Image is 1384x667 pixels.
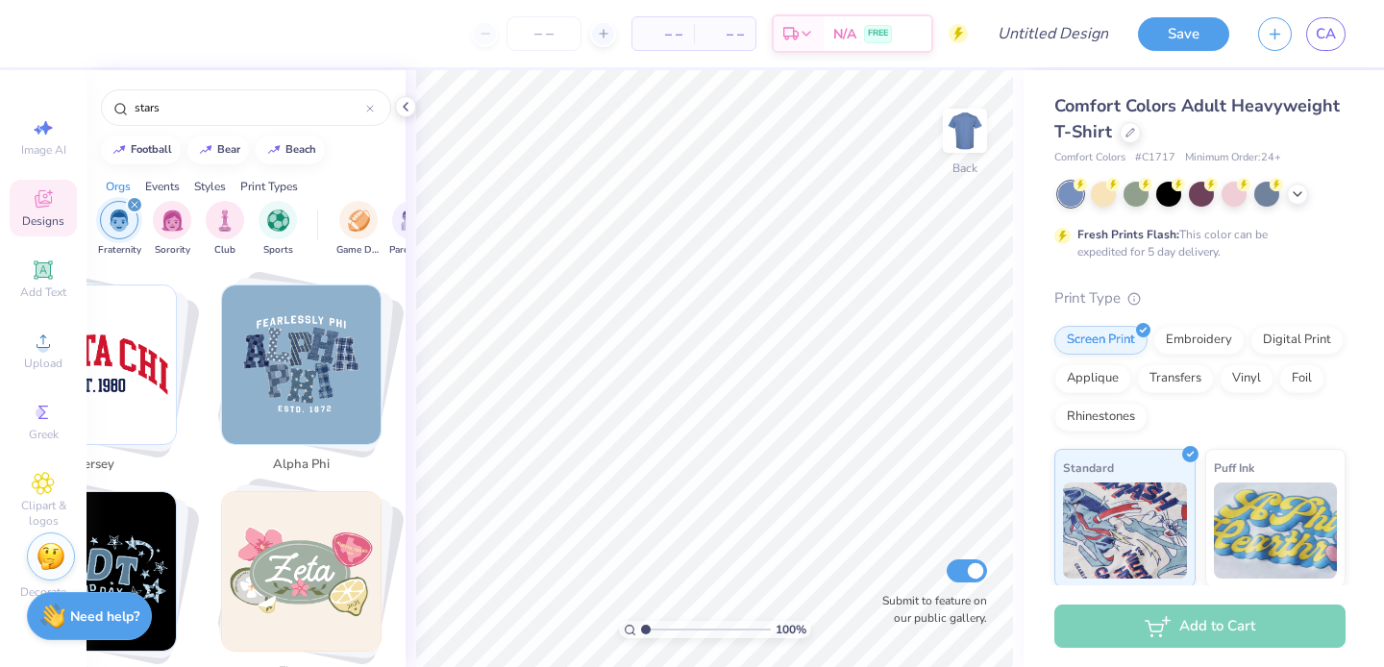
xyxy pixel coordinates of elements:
[153,201,191,258] button: filter button
[214,210,235,232] img: Club Image
[946,111,984,150] img: Back
[952,160,977,177] div: Back
[65,456,128,475] span: jersey
[263,243,293,258] span: Sports
[20,584,66,600] span: Decorate
[1054,287,1346,309] div: Print Type
[222,285,381,444] img: alpha phi
[222,492,381,651] img: flowers
[1054,403,1148,432] div: Rhinestones
[401,210,423,232] img: Parent's Weekend Image
[1063,457,1114,478] span: Standard
[161,210,184,232] img: Sorority Image
[155,243,190,258] span: Sorority
[240,178,298,195] div: Print Types
[1135,150,1175,166] span: # C1717
[22,213,64,229] span: Designs
[198,144,213,156] img: trend_line.gif
[259,201,297,258] button: filter button
[1220,364,1273,393] div: Vinyl
[17,492,176,651] img: camo
[336,201,381,258] div: filter for Game Day
[1153,326,1245,355] div: Embroidery
[10,498,77,529] span: Clipart & logos
[1185,150,1281,166] span: Minimum Order: 24 +
[833,24,856,44] span: N/A
[70,607,139,626] strong: Need help?
[868,27,888,40] span: FREE
[111,144,127,156] img: trend_line.gif
[270,456,333,475] span: alpha phi
[5,284,200,482] button: Stack Card Button jersey
[256,136,325,164] button: beach
[214,243,235,258] span: Club
[17,285,176,444] img: jersey
[336,243,381,258] span: Game Day
[1279,364,1324,393] div: Foil
[644,24,682,44] span: – –
[210,284,405,482] button: Stack Card Button alpha phi
[776,621,806,638] span: 100 %
[24,356,62,371] span: Upload
[20,284,66,300] span: Add Text
[507,16,581,51] input: – –
[1054,94,1340,143] span: Comfort Colors Adult Heavyweight T-Shirt
[145,178,180,195] div: Events
[705,24,744,44] span: – –
[98,243,141,258] span: Fraternity
[389,201,433,258] div: filter for Parent's Weekend
[336,201,381,258] button: filter button
[194,178,226,195] div: Styles
[259,201,297,258] div: filter for Sports
[109,210,130,232] img: Fraternity Image
[98,201,141,258] div: filter for Fraternity
[1063,482,1187,579] img: Standard
[1214,482,1338,579] img: Puff Ink
[267,210,289,232] img: Sports Image
[1316,23,1336,45] span: CA
[1250,326,1344,355] div: Digital Print
[1054,326,1148,355] div: Screen Print
[1054,150,1125,166] span: Comfort Colors
[1137,364,1214,393] div: Transfers
[389,201,433,258] button: filter button
[266,144,282,156] img: trend_line.gif
[187,136,249,164] button: bear
[285,144,316,155] div: beach
[1306,17,1346,51] a: CA
[348,210,370,232] img: Game Day Image
[106,178,131,195] div: Orgs
[1077,227,1179,242] strong: Fresh Prints Flash:
[133,98,366,117] input: Try "Alpha"
[1138,17,1229,51] button: Save
[1214,457,1254,478] span: Puff Ink
[98,201,141,258] button: filter button
[872,592,987,627] label: Submit to feature on our public gallery.
[206,201,244,258] div: filter for Club
[217,144,240,155] div: bear
[29,427,59,442] span: Greek
[982,14,1124,53] input: Untitled Design
[389,243,433,258] span: Parent's Weekend
[153,201,191,258] div: filter for Sorority
[206,201,244,258] button: filter button
[131,144,172,155] div: football
[101,136,181,164] button: football
[1077,226,1314,260] div: This color can be expedited for 5 day delivery.
[21,142,66,158] span: Image AI
[1054,364,1131,393] div: Applique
